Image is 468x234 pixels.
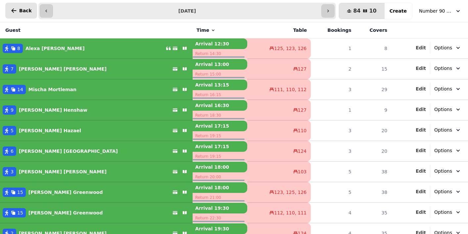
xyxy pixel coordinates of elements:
span: Options [434,86,452,92]
span: Edit [416,148,426,153]
p: Return 15:00 [193,70,247,79]
span: 111, 110, 112 [274,86,306,93]
p: Return 21:00 [193,193,247,202]
span: 125, 123, 126 [274,45,306,52]
p: Arrival 16:30 [193,100,247,111]
td: 3 [311,141,355,161]
td: 35 [355,203,392,223]
span: Options [434,188,452,195]
p: Mischa Mortleman [28,86,76,93]
button: Options [430,186,465,198]
span: Options [434,65,452,72]
span: Edit [416,169,426,173]
td: 29 [355,79,392,100]
td: 20 [355,141,392,161]
span: Edit [416,128,426,132]
p: Arrival 17:15 [193,121,247,131]
td: 2 [311,59,355,79]
p: [PERSON_NAME] [PERSON_NAME] [19,66,107,72]
span: 127 [298,66,307,72]
p: Return 20:00 [193,172,247,182]
th: Table [247,22,311,38]
button: Edit [416,147,426,154]
td: 15 [355,59,392,79]
p: Arrival 12:30 [193,38,247,49]
p: [PERSON_NAME] Greenwood [28,209,103,216]
button: Number 90 Bar [415,5,465,17]
p: [PERSON_NAME] Henshaw [19,107,87,113]
span: 10 [369,8,376,14]
span: 9 [11,107,14,113]
span: Number 90 Bar [419,8,452,14]
span: Edit [416,189,426,194]
p: Arrival 19:30 [193,203,247,213]
button: 8410 [339,3,385,19]
span: Edit [416,107,426,112]
span: Options [434,127,452,133]
span: Options [434,168,452,174]
button: Options [430,62,465,74]
button: Create [384,3,412,19]
button: Edit [416,106,426,113]
span: Edit [416,45,426,50]
td: 1 [311,100,355,120]
td: 5 [311,161,355,182]
span: Create [390,9,407,13]
span: Edit [416,210,426,214]
span: Options [434,106,452,113]
button: Edit [416,127,426,133]
span: 112, 110, 111 [274,209,306,216]
td: 5 [311,182,355,203]
span: Edit [416,66,426,71]
th: Bookings [311,22,355,38]
span: 8 [17,45,20,52]
p: Arrival 13:15 [193,80,247,90]
button: Time [197,27,216,33]
p: Return 19:15 [193,131,247,141]
button: Edit [416,168,426,174]
span: Time [197,27,209,33]
button: Options [430,83,465,95]
span: Options [434,44,452,51]
p: Return 16:15 [193,90,247,99]
p: Arrival 18:00 [193,182,247,193]
button: Edit [416,65,426,72]
p: Arrival 17:15 [193,141,247,152]
button: Options [430,145,465,156]
p: [PERSON_NAME] [GEOGRAPHIC_DATA] [19,148,118,154]
th: Covers [355,22,392,38]
button: Options [430,103,465,115]
button: Options [430,42,465,54]
span: 123, 125, 126 [274,189,306,196]
span: 103 [298,168,307,175]
p: Return 22:30 [193,213,247,223]
p: Arrival 18:00 [193,162,247,172]
td: 3 [311,120,355,141]
span: 7 [11,66,14,72]
p: Return 14:30 [193,49,247,58]
span: 15 [17,189,23,196]
span: 124 [298,148,307,154]
p: Arrival 19:30 [193,223,247,234]
p: Alexa [PERSON_NAME] [25,45,85,52]
button: Edit [416,86,426,92]
td: 3 [311,79,355,100]
td: 4 [311,203,355,223]
td: 20 [355,120,392,141]
span: Back [19,8,32,13]
span: 84 [353,8,360,14]
span: 110 [298,127,307,134]
td: 38 [355,161,392,182]
button: Back [5,3,37,19]
p: Return 19:15 [193,152,247,161]
td: 8 [355,38,392,59]
button: Edit [416,209,426,215]
p: [PERSON_NAME] Greenwood [28,189,103,196]
span: Edit [416,87,426,91]
button: Options [430,206,465,218]
button: Options [430,165,465,177]
button: Edit [416,44,426,51]
span: 5 [11,127,14,134]
p: Return 18:30 [193,111,247,120]
button: Options [430,124,465,136]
